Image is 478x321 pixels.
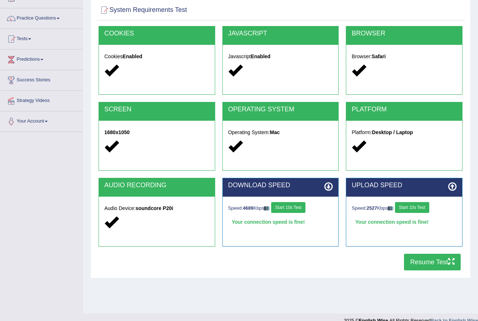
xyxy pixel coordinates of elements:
[0,91,83,109] a: Strategy Videos
[0,111,83,129] a: Your Account
[123,54,142,59] strong: Enabled
[135,205,173,211] strong: soundcore P20i
[395,202,429,213] button: Start 10s Test
[228,54,333,59] h5: Javascript
[0,29,83,47] a: Tests
[352,106,457,113] h2: PLATFORM
[352,130,457,135] h5: Platform:
[367,205,377,211] strong: 2527
[243,205,253,211] strong: 4689
[352,182,457,189] h2: UPLOAD SPEED
[104,206,209,211] h5: Audio Device:
[228,182,333,189] h2: DOWNLOAD SPEED
[404,254,461,270] button: Resume Test
[0,70,83,88] a: Success Stories
[228,130,333,135] h5: Operating System:
[264,206,270,210] img: ajax-loader-fb-connection.gif
[228,202,333,215] div: Speed: Kbps
[104,30,209,37] h2: COOKIES
[372,54,386,59] strong: Safari
[352,30,457,37] h2: BROWSER
[99,5,187,16] h2: System Requirements Test
[372,129,413,135] strong: Desktop / Laptop
[352,217,457,227] div: Your connection speed is fine!
[352,54,457,59] h5: Browser:
[104,54,209,59] h5: Cookies
[228,106,333,113] h2: OPERATING SYSTEM
[104,106,209,113] h2: SCREEN
[388,206,394,210] img: ajax-loader-fb-connection.gif
[104,129,130,135] strong: 1680x1050
[352,202,457,215] div: Speed: Kbps
[0,8,83,26] a: Practice Questions
[270,129,280,135] strong: Mac
[251,54,270,59] strong: Enabled
[228,30,333,37] h2: JAVASCRIPT
[271,202,305,213] button: Start 10s Test
[228,217,333,227] div: Your connection speed is fine!
[0,50,83,68] a: Predictions
[104,182,209,189] h2: AUDIO RECORDING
